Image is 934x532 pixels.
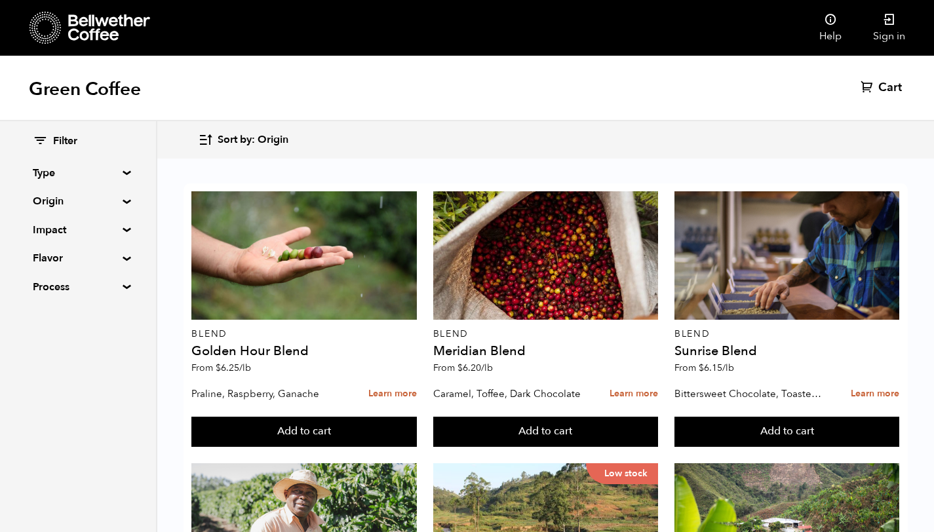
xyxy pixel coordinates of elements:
summary: Type [33,165,123,181]
bdi: 6.25 [216,362,251,374]
summary: Process [33,279,123,295]
bdi: 6.20 [457,362,493,374]
a: Learn more [851,380,899,408]
button: Add to cart [674,417,899,447]
p: Blend [433,330,658,339]
span: /lb [481,362,493,374]
h1: Green Coffee [29,77,141,101]
a: Cart [861,80,905,96]
h4: Sunrise Blend [674,345,899,358]
button: Add to cart [433,417,658,447]
button: Add to cart [191,417,416,447]
h4: Meridian Blend [433,345,658,358]
span: $ [216,362,221,374]
span: From [674,362,734,374]
a: Learn more [610,380,658,408]
span: From [191,362,251,374]
span: From [433,362,493,374]
p: Caramel, Toffee, Dark Chocolate [433,384,587,404]
span: /lb [239,362,251,374]
span: Sort by: Origin [218,133,288,147]
summary: Flavor [33,250,123,266]
h4: Golden Hour Blend [191,345,416,358]
span: $ [699,362,704,374]
span: /lb [722,362,734,374]
p: Blend [191,330,416,339]
button: Sort by: Origin [198,124,288,155]
span: Cart [878,80,902,96]
p: Blend [674,330,899,339]
summary: Impact [33,222,123,238]
span: Filter [53,134,77,149]
bdi: 6.15 [699,362,734,374]
p: Bittersweet Chocolate, Toasted Marshmallow, Candied Orange, Praline [674,384,828,404]
a: Learn more [368,380,417,408]
p: Low stock [586,463,658,484]
span: $ [457,362,463,374]
p: Praline, Raspberry, Ganache [191,384,345,404]
summary: Origin [33,193,123,209]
